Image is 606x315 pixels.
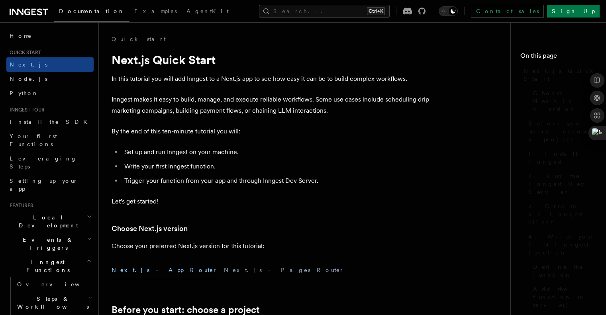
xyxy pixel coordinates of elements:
button: Next.js - Pages Router [224,261,344,279]
a: Choose Next.js version [112,223,188,234]
span: Local Development [6,213,87,229]
a: Quick start [112,35,166,43]
span: Define the function [533,263,596,279]
a: Choose Next.js version [530,86,596,116]
a: 3. Create an Inngest client [525,199,596,229]
p: Let's get started! [112,196,430,207]
span: Quick start [6,49,41,56]
span: Next.js [10,61,47,68]
span: Features [6,202,33,209]
button: Inngest Functions [6,255,94,277]
button: Steps & Workflows [14,292,94,314]
span: Examples [134,8,177,14]
a: Before you start: choose a project [525,116,596,147]
li: Trigger your function from your app and through Inngest Dev Server. [122,175,430,186]
span: Steps & Workflows [14,295,89,311]
span: Setting up your app [10,178,78,192]
li: Set up and run Inngest on your machine. [122,147,430,158]
span: 3. Create an Inngest client [528,202,596,226]
button: Toggle dark mode [439,6,458,16]
span: Events & Triggers [6,236,87,252]
span: AgentKit [186,8,229,14]
span: Your first Functions [10,133,57,147]
span: 4. Write your first Inngest function [528,233,596,256]
button: Local Development [6,210,94,233]
span: Documentation [59,8,125,14]
span: Overview [17,281,99,288]
span: Inngest tour [6,107,45,113]
a: Define the function [530,260,596,282]
li: Write your first Inngest function. [122,161,430,172]
a: Leveraging Steps [6,151,94,174]
p: In this tutorial you will add Inngest to a Next.js app to see how easy it can be to build complex... [112,73,430,84]
p: By the end of this ten-minute tutorial you will: [112,126,430,137]
button: Search...Ctrl+K [259,5,390,18]
a: Setting up your app [6,174,94,196]
span: Python [10,90,39,96]
span: Before you start: choose a project [528,119,596,143]
a: Python [6,86,94,100]
button: Next.js - App Router [112,261,218,279]
a: Contact sales [471,5,544,18]
a: Next.js [6,57,94,72]
a: Documentation [54,2,129,22]
button: Events & Triggers [6,233,94,255]
kbd: Ctrl+K [367,7,385,15]
a: 1. Install Inngest [525,147,596,169]
a: Next.js Quick Start [520,64,596,86]
a: Examples [129,2,182,22]
span: 1. Install Inngest [528,150,596,166]
span: Choose Next.js version [533,89,596,113]
span: 2. Run the Inngest Dev Server [528,172,596,196]
a: Home [6,29,94,43]
a: Overview [14,277,94,292]
span: Leveraging Steps [10,155,77,170]
span: Inngest Functions [6,258,86,274]
a: Install the SDK [6,115,94,129]
span: Add the function to serve() [533,285,596,309]
span: Home [10,32,32,40]
a: Sign Up [547,5,600,18]
a: Add the function to serve() [530,282,596,312]
span: Node.js [10,76,47,82]
a: 4. Write your first Inngest function [525,229,596,260]
p: Choose your preferred Next.js version for this tutorial: [112,241,430,252]
h1: Next.js Quick Start [112,53,430,67]
a: Node.js [6,72,94,86]
a: 2. Run the Inngest Dev Server [525,169,596,199]
span: Next.js Quick Start [524,67,596,83]
h4: On this page [520,51,596,64]
span: Install the SDK [10,119,92,125]
a: AgentKit [182,2,233,22]
p: Inngest makes it easy to build, manage, and execute reliable workflows. Some use cases include sc... [112,94,430,116]
a: Your first Functions [6,129,94,151]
